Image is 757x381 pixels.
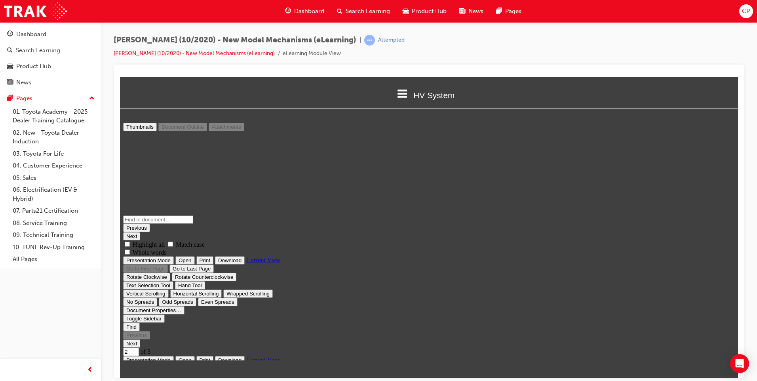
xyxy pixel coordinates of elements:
span: Download [98,138,122,144]
a: 01. Toyota Academy - 2025 Dealer Training Catalogue [10,106,98,127]
button: Toggle Sidebar [3,195,45,203]
a: car-iconProduct Hub [396,3,453,19]
a: Current View [126,237,160,244]
button: Document Outline [38,3,87,11]
a: Page 3 [3,68,615,96]
span: Next [6,221,17,227]
a: Dashboard [3,27,98,42]
button: Pages [3,91,98,106]
a: search-iconSearch Learning [331,3,396,19]
button: DashboardSearch LearningProduct HubNews [3,25,98,91]
button: Print [76,137,93,145]
span: Rotate Counterclockwise [55,154,113,160]
a: 10. TUNE Rev-Up Training [10,241,98,253]
span: Wrapped Scrolling [107,171,150,177]
button: Wrapped Scrolling [103,170,153,178]
button: Next [3,112,20,121]
a: 09. Technical Training [10,229,98,241]
a: Page 2 [3,40,615,68]
button: Previous [3,211,30,220]
span: CP [742,7,750,16]
span: Download [98,238,122,244]
div: Dashboard [16,30,46,39]
span: Odd Spreads [42,179,73,185]
span: Hand Tool [58,163,82,169]
span: | [359,36,361,45]
span: Attachments [92,4,121,10]
span: news-icon [7,79,13,86]
button: Horizontal Scrolling [50,170,102,178]
span: Pages [505,7,521,16]
span: Search Learning [346,7,390,16]
a: All Pages [10,253,98,265]
a: 08. Service Training [10,217,98,229]
button: Open [55,236,75,245]
span: Find [6,204,17,210]
span: search-icon [337,6,342,16]
button: Thumbnails [3,3,37,11]
span: Even Spreads [81,179,114,185]
button: Download [95,137,125,145]
span: Previous [6,213,27,219]
a: 03. Toyota For Life [10,148,98,160]
span: Open [59,238,72,244]
div: Open Intercom Messenger [730,354,749,373]
button: Document Properties… [3,187,65,195]
button: Hand Tool [55,162,85,170]
button: Go to Last Page [49,145,94,153]
a: 04. Customer Experience [10,160,98,172]
button: Print [76,236,93,245]
span: news-icon [459,6,465,16]
span: Toggle Sidebar [6,196,42,202]
button: Text Selection Tool [3,162,53,170]
button: Even Spreads [78,178,118,187]
span: Go to Last Page [53,146,91,152]
a: 07. Parts21 Certification [10,205,98,217]
span: Horizontal Scrolling [53,171,99,177]
button: Presentation Mode [3,236,54,245]
div: Pages [16,94,32,103]
label: Highlight all [13,122,45,128]
span: Previous [6,105,27,111]
input: Find [3,96,73,104]
span: guage-icon [7,31,13,38]
a: Current View [126,137,160,144]
div: Search Learning [16,46,60,55]
a: guage-iconDashboard [279,3,331,19]
span: [PERSON_NAME] (10/2020) - New Model Mechanisms (eLearning) [114,36,356,45]
button: Go to First Page [3,145,48,153]
button: Rotate Clockwise [3,153,50,162]
a: news-iconNews [453,3,490,19]
span: Open [59,138,72,144]
button: No Spreads [3,178,37,187]
span: prev-icon [87,365,93,375]
label: Match case [56,122,84,128]
span: Print [80,238,90,244]
span: Presentation Mode [6,238,51,244]
label: Whole words [13,130,47,136]
button: Find [3,203,20,211]
span: up-icon [89,93,95,104]
a: Product Hub [3,59,98,74]
button: Attachments [89,3,124,11]
a: Page 1 [3,11,615,40]
span: pages-icon [7,95,13,102]
a: pages-iconPages [490,3,528,19]
button: Rotate Counterclockwise [52,153,116,162]
button: Next [3,220,20,228]
span: Print [80,138,90,144]
span: Rotate Clockwise [6,154,47,160]
span: car-icon [7,63,13,70]
span: Go to First Page [6,146,45,152]
input: Page [3,228,19,236]
span: Text Selection Tool [6,163,50,169]
span: learningRecordVerb_ATTEMPT-icon [364,35,375,46]
a: [PERSON_NAME] (10/2020) - New Model Mechanisms (eLearning) [114,50,275,57]
span: pages-icon [496,6,502,16]
a: News [3,75,98,90]
span: Document Properties… [6,188,61,194]
button: CP [739,4,753,18]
